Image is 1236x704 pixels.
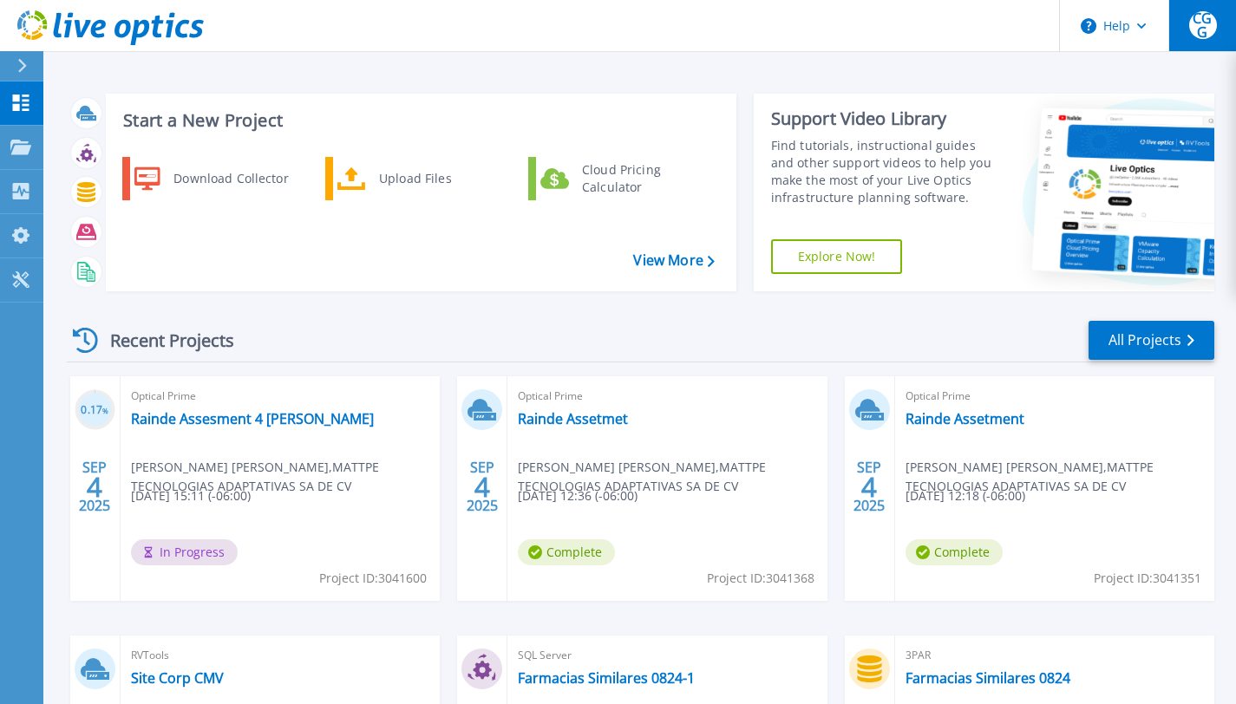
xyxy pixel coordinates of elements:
a: Upload Files [325,157,503,200]
span: [PERSON_NAME] [PERSON_NAME] , MATTPE TECNOLOGIAS ADAPTATIVAS SA DE CV [131,458,440,496]
div: SEP 2025 [466,455,499,518]
span: [PERSON_NAME] [PERSON_NAME] , MATTPE TECNOLOGIAS ADAPTATIVAS SA DE CV [906,458,1214,496]
a: All Projects [1089,321,1214,360]
div: Download Collector [165,161,296,196]
div: Upload Files [370,161,499,196]
span: Project ID: 3041600 [319,569,427,588]
h3: 0.17 [75,401,115,420]
span: SQL Server [518,646,816,665]
span: % [102,406,108,415]
a: Explore Now! [771,239,903,274]
span: 3PAR [906,646,1204,665]
div: Find tutorials, instructional guides and other support videos to help you make the most of your L... [771,137,1001,206]
a: Rainde Assetmet [518,410,628,427]
span: Complete [906,539,1003,565]
span: 4 [474,479,490,494]
a: Farmacias Similares 0824 [906,669,1070,687]
div: Support Video Library [771,108,1001,130]
a: Download Collector [122,157,300,200]
a: View More [633,252,714,269]
span: Optical Prime [518,387,816,406]
a: Site Corp CMV [131,669,224,687]
div: SEP 2025 [853,455,886,518]
a: Rainde Assesment 4 [PERSON_NAME] [131,410,374,427]
div: SEP 2025 [78,455,111,518]
a: Rainde Assetment [906,410,1024,427]
div: Cloud Pricing Calculator [573,161,702,196]
span: [DATE] 12:36 (-06:00) [518,486,638,505]
span: Optical Prime [906,387,1204,406]
span: Project ID: 3041368 [707,569,814,588]
span: [DATE] 12:18 (-06:00) [906,486,1025,505]
span: CGG [1189,11,1217,39]
h3: Start a New Project [123,111,714,130]
span: 4 [861,479,877,494]
span: Optical Prime [131,387,429,406]
a: Farmacias Similares 0824-1 [518,669,695,687]
span: Complete [518,539,615,565]
div: Recent Projects [67,319,258,362]
span: RVTools [131,646,429,665]
span: 4 [87,479,102,494]
span: In Progress [131,539,238,565]
span: Project ID: 3041351 [1094,569,1201,588]
span: [DATE] 15:11 (-06:00) [131,486,251,505]
span: [PERSON_NAME] [PERSON_NAME] , MATTPE TECNOLOGIAS ADAPTATIVAS SA DE CV [518,458,827,496]
a: Cloud Pricing Calculator [528,157,706,200]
